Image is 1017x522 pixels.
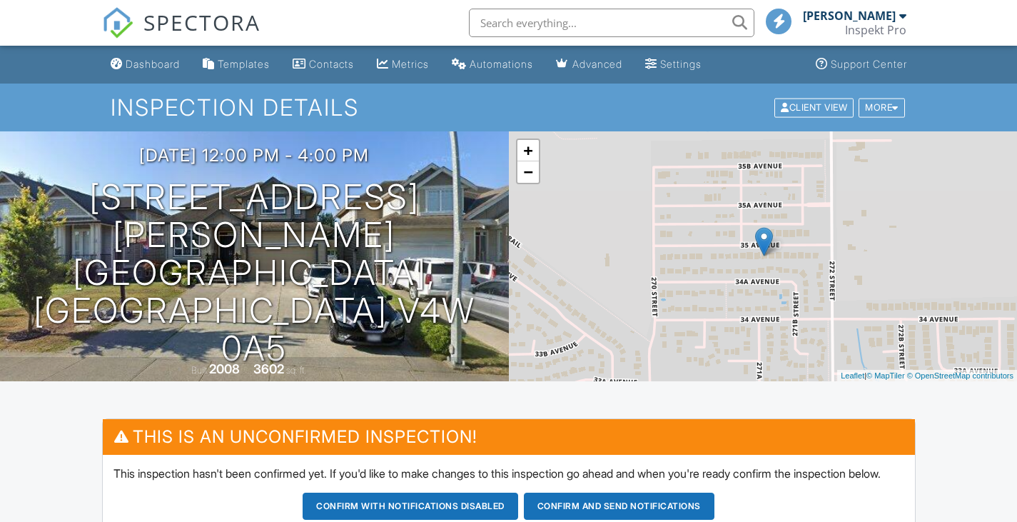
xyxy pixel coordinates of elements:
[105,51,186,78] a: Dashboard
[774,98,854,117] div: Client View
[837,370,1017,382] div: |
[309,58,354,70] div: Contacts
[639,51,707,78] a: Settings
[286,365,306,376] span: sq. ft.
[191,365,207,376] span: Built
[111,95,906,120] h1: Inspection Details
[253,361,284,376] div: 3602
[469,9,754,37] input: Search everything...
[773,101,857,112] a: Client View
[113,466,904,481] p: This inspection hasn't been confirmed yet. If you'd like to make changes to this inspection go ah...
[218,58,270,70] div: Templates
[550,51,628,78] a: Advanced
[803,9,896,23] div: [PERSON_NAME]
[517,161,539,183] a: Zoom out
[102,19,260,49] a: SPECTORA
[303,493,518,520] button: Confirm with notifications disabled
[197,51,275,78] a: Templates
[139,146,369,165] h3: [DATE] 12:00 pm - 4:00 pm
[143,7,260,37] span: SPECTORA
[831,58,907,70] div: Support Center
[126,58,180,70] div: Dashboard
[371,51,435,78] a: Metrics
[859,98,905,117] div: More
[866,371,905,380] a: © MapTiler
[392,58,429,70] div: Metrics
[446,51,539,78] a: Automations (Basic)
[517,140,539,161] a: Zoom in
[23,179,486,367] h1: [STREET_ADDRESS] [PERSON_NAME][GEOGRAPHIC_DATA], [GEOGRAPHIC_DATA] V4W 0A5
[287,51,360,78] a: Contacts
[572,58,622,70] div: Advanced
[841,371,864,380] a: Leaflet
[209,361,240,376] div: 2008
[103,419,915,454] h3: This is an Unconfirmed Inspection!
[907,371,1013,380] a: © OpenStreetMap contributors
[810,51,913,78] a: Support Center
[845,23,906,37] div: Inspekt Pro
[470,58,533,70] div: Automations
[524,493,714,520] button: Confirm and send notifications
[102,7,133,39] img: The Best Home Inspection Software - Spectora
[660,58,702,70] div: Settings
